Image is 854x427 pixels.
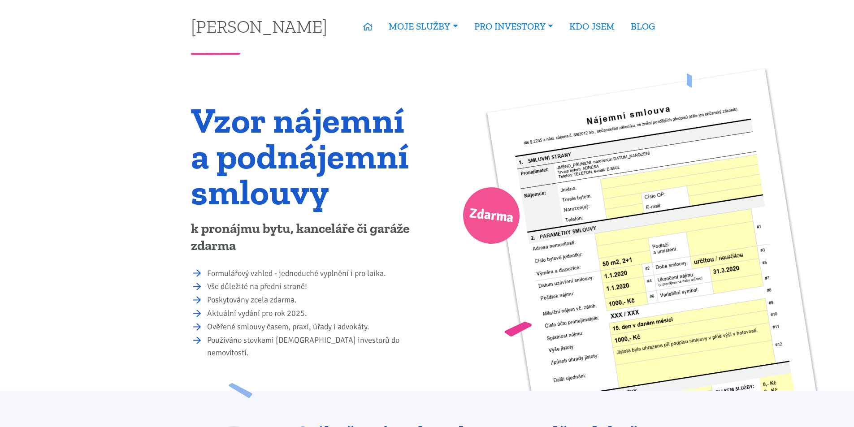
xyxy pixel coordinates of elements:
li: Používáno stovkami [DEMOGRAPHIC_DATA] investorů do nemovitostí. [207,334,421,359]
a: KDO JSEM [561,16,623,37]
li: Formulářový vzhled - jednoduché vyplnění i pro laika. [207,267,421,280]
a: BLOG [623,16,663,37]
a: PRO INVESTORY [466,16,561,37]
li: Vše důležité na přední straně! [207,280,421,293]
h1: Vzor nájemní a podnájemní smlouvy [191,102,421,210]
li: Ověřené smlouvy časem, praxí, úřady i advokáty. [207,321,421,333]
li: Aktuální vydání pro rok 2025. [207,307,421,320]
span: Zdarma [468,202,515,230]
a: [PERSON_NAME] [191,17,327,35]
li: Poskytovány zcela zdarma. [207,294,421,306]
a: MOJE SLUŽBY [381,16,466,37]
p: k pronájmu bytu, kanceláře či garáže zdarma [191,220,421,254]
